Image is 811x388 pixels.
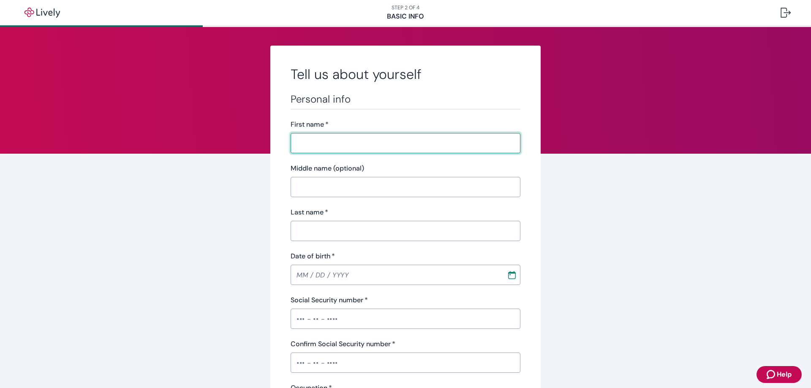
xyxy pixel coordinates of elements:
label: First name [291,119,329,130]
svg: Zendesk support icon [767,369,777,380]
button: Log out [774,3,797,23]
img: Lively [19,8,66,18]
label: Last name [291,207,328,217]
button: Zendesk support iconHelp [757,366,802,383]
input: ••• - •• - •••• [291,354,520,371]
h3: Personal info [291,93,520,106]
label: Social Security number [291,295,368,305]
svg: Calendar [508,271,516,279]
label: Confirm Social Security number [291,339,395,349]
input: ••• - •• - •••• [291,310,520,327]
h2: Tell us about yourself [291,66,520,83]
button: Choose date [504,267,520,282]
label: Date of birth [291,251,335,261]
label: Middle name (optional) [291,163,364,174]
input: MM / DD / YYYY [291,266,501,283]
span: Help [777,369,792,380]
